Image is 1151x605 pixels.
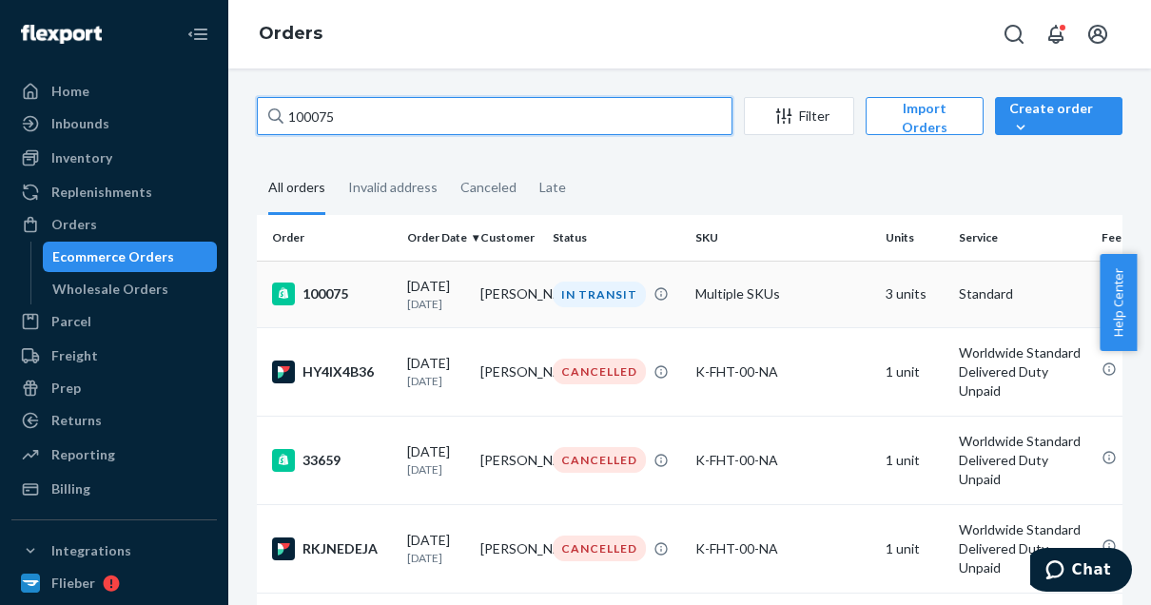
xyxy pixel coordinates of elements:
p: [DATE] [407,461,465,478]
td: [PERSON_NAME] [473,261,546,327]
p: Worldwide Standard Delivered Duty Unpaid [959,432,1086,489]
div: Filter [745,107,853,126]
div: Create order [1009,99,1108,137]
div: All orders [268,163,325,215]
td: [PERSON_NAME] [473,504,546,593]
div: Home [51,82,89,101]
a: Home [11,76,217,107]
div: Prep [51,379,81,398]
button: Import Orders [866,97,984,135]
div: K-FHT-00-NA [695,362,870,381]
div: Ecommerce Orders [52,247,174,266]
button: Help Center [1100,254,1137,351]
th: Service [951,215,1094,261]
div: Replenishments [51,183,152,202]
div: Parcel [51,312,91,331]
div: K-FHT-00-NA [695,539,870,558]
p: [DATE] [407,550,465,566]
iframe: Opens a widget where you can chat to one of our agents [1030,548,1132,595]
a: Ecommerce Orders [43,242,218,272]
div: IN TRANSIT [553,282,646,307]
a: Orders [11,209,217,240]
div: Integrations [51,541,131,560]
div: CANCELLED [553,536,646,561]
div: Freight [51,346,98,365]
a: Billing [11,474,217,504]
a: Wholesale Orders [43,274,218,304]
a: Orders [259,23,322,44]
div: Invalid address [348,163,438,212]
th: Order [257,215,400,261]
div: Flieber [51,574,95,593]
div: 100075 [272,283,392,305]
th: Order Date [400,215,473,261]
div: Customer [480,229,538,245]
th: Status [545,215,688,261]
div: Reporting [51,445,115,464]
div: RKJNEDEJA [272,537,392,560]
a: Prep [11,373,217,403]
div: [DATE] [407,442,465,478]
button: Open Search Box [995,15,1033,53]
div: Canceled [460,163,517,212]
div: [DATE] [407,354,465,389]
a: Freight [11,341,217,371]
a: Reporting [11,439,217,470]
td: [PERSON_NAME] [473,416,546,504]
div: Wholesale Orders [52,280,168,299]
td: 1 unit [878,504,951,593]
div: Billing [51,479,90,498]
div: Inventory [51,148,112,167]
div: HY4IX4B36 [272,361,392,383]
a: Inbounds [11,108,217,139]
input: Search orders [257,97,732,135]
a: Inventory [11,143,217,173]
th: SKU [688,215,878,261]
div: [DATE] [407,277,465,312]
div: CANCELLED [553,359,646,384]
th: Units [878,215,951,261]
div: Returns [51,411,102,430]
td: Multiple SKUs [688,261,878,327]
div: Late [539,163,566,212]
p: Standard [959,284,1086,303]
div: CANCELLED [553,447,646,473]
button: Open notifications [1037,15,1075,53]
td: 1 unit [878,416,951,504]
button: Open account menu [1079,15,1117,53]
button: Filter [744,97,854,135]
td: [PERSON_NAME] [473,327,546,416]
ol: breadcrumbs [244,7,338,62]
a: Parcel [11,306,217,337]
div: K-FHT-00-NA [695,451,870,470]
div: 33659 [272,449,392,472]
td: 1 unit [878,327,951,416]
div: Orders [51,215,97,234]
p: Worldwide Standard Delivered Duty Unpaid [959,343,1086,400]
a: Returns [11,405,217,436]
button: Close Navigation [179,15,217,53]
p: [DATE] [407,296,465,312]
td: 3 units [878,261,951,327]
p: Worldwide Standard Delivered Duty Unpaid [959,520,1086,577]
button: Integrations [11,536,217,566]
button: Create order [995,97,1122,135]
a: Replenishments [11,177,217,207]
div: Inbounds [51,114,109,133]
a: Flieber [11,568,217,598]
img: Flexport logo [21,25,102,44]
p: [DATE] [407,373,465,389]
div: [DATE] [407,531,465,566]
